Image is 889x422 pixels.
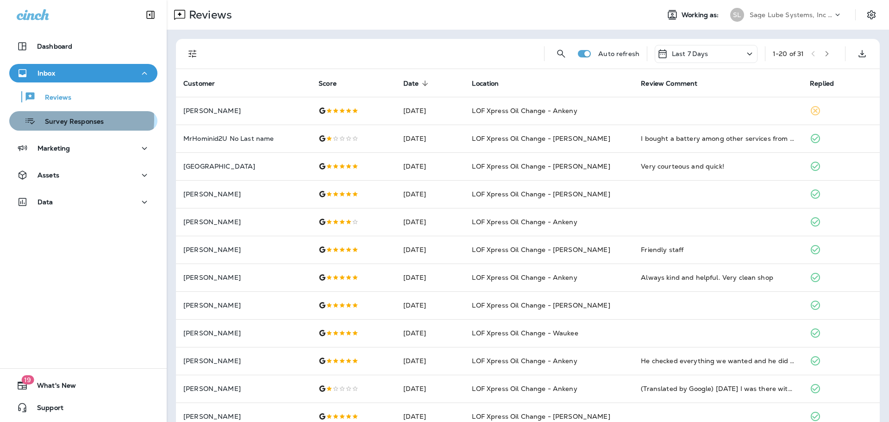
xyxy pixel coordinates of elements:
button: Dashboard [9,37,157,56]
td: [DATE] [396,375,464,403]
span: LOF Xpress Oil Change - Ankeny [472,107,577,115]
div: SL [730,8,744,22]
td: [DATE] [396,180,464,208]
td: [DATE] [396,152,464,180]
p: [PERSON_NAME] [183,246,304,253]
td: [DATE] [396,319,464,347]
span: Date [403,79,431,88]
p: [PERSON_NAME] [183,357,304,365]
p: Auto refresh [598,50,639,57]
td: [DATE] [396,291,464,319]
span: Review Comment [641,79,709,88]
span: Replied [810,79,846,88]
p: [PERSON_NAME] [183,329,304,337]
div: He checked everything we wanted and he did it fast. Will definitely go back when I need another o... [641,356,795,365]
p: MrHominid2U No Last name [183,135,304,142]
p: [PERSON_NAME] [183,385,304,392]
button: Data [9,193,157,211]
button: Search Reviews [552,44,570,63]
td: [DATE] [396,236,464,264]
button: Settings [863,6,880,23]
button: Export as CSV [853,44,871,63]
p: Assets [38,171,59,179]
span: Location [472,80,499,88]
p: Reviews [185,8,232,22]
td: [DATE] [396,347,464,375]
span: LOF Xpress Oil Change - Ankeny [472,218,577,226]
button: Reviews [9,87,157,107]
span: LOF Xpress Oil Change - [PERSON_NAME] [472,134,610,143]
p: Data [38,198,53,206]
span: What's New [28,382,76,393]
span: LOF Xpress Oil Change - Ankeny [472,384,577,393]
span: Review Comment [641,80,697,88]
p: [GEOGRAPHIC_DATA] [183,163,304,170]
p: Inbox [38,69,55,77]
p: [PERSON_NAME] [183,218,304,226]
button: Support [9,398,157,417]
td: [DATE] [396,97,464,125]
td: [DATE] [396,208,464,236]
div: I bought a battery among other services from LOF 9 months ago and a mechanic concluded it was cau... [641,134,795,143]
span: LOF Xpress Oil Change - Ankeny [472,273,577,282]
span: Date [403,80,419,88]
p: [PERSON_NAME] [183,274,304,281]
button: 19What's New [9,376,157,395]
span: Customer [183,80,215,88]
span: LOF Xpress Oil Change - Ankeny [472,357,577,365]
span: Location [472,79,511,88]
span: Working as: [682,11,721,19]
span: Score [319,80,337,88]
div: Very courteous and quick! [641,162,795,171]
span: Score [319,79,349,88]
p: Dashboard [37,43,72,50]
span: LOF Xpress Oil Change - [PERSON_NAME] [472,246,610,254]
p: Reviews [36,94,71,102]
span: LOF Xpress Oil Change - [PERSON_NAME] [472,162,610,170]
div: (Translated by Google) Today I was there with a 50% coupon and they only gave me 10% off. The tot... [641,384,795,393]
div: 1 - 20 of 31 [773,50,804,57]
span: Support [28,404,63,415]
td: [DATE] [396,264,464,291]
span: LOF Xpress Oil Change - Waukee [472,329,578,337]
p: Survey Responses [36,118,104,126]
td: [DATE] [396,125,464,152]
p: [PERSON_NAME] [183,302,304,309]
p: Last 7 Days [672,50,708,57]
span: 19 [21,375,34,384]
span: LOF Xpress Oil Change - [PERSON_NAME] [472,190,610,198]
button: Inbox [9,64,157,82]
div: Always kind and helpful. Very clean shop [641,273,795,282]
p: [PERSON_NAME] [183,107,304,114]
p: Marketing [38,145,70,152]
button: Survey Responses [9,111,157,131]
div: Friendly staff [641,245,795,254]
span: Replied [810,80,834,88]
button: Filters [183,44,202,63]
p: [PERSON_NAME] [183,190,304,198]
span: Customer [183,79,227,88]
span: LOF Xpress Oil Change - [PERSON_NAME] [472,412,610,421]
button: Collapse Sidebar [138,6,163,24]
button: Marketing [9,139,157,157]
p: [PERSON_NAME] [183,413,304,420]
span: LOF Xpress Oil Change - [PERSON_NAME] [472,301,610,309]
button: Assets [9,166,157,184]
p: Sage Lube Systems, Inc dba LOF Xpress Oil Change [750,11,833,19]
